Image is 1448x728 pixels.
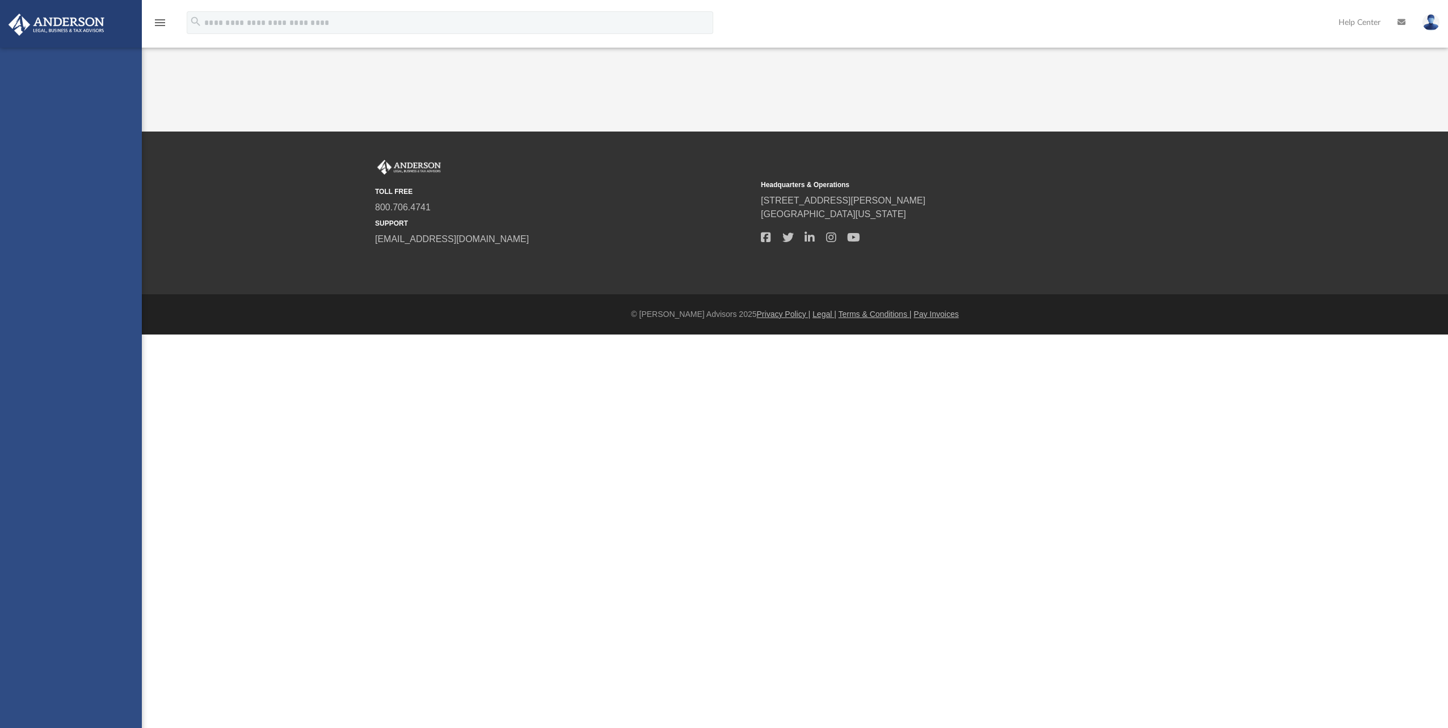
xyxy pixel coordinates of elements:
[375,218,753,228] small: SUPPORT
[375,160,443,175] img: Anderson Advisors Platinum Portal
[761,196,925,205] a: [STREET_ADDRESS][PERSON_NAME]
[142,308,1448,320] div: © [PERSON_NAME] Advisors 2025
[757,310,811,319] a: Privacy Policy |
[153,22,167,29] a: menu
[375,187,753,197] small: TOLL FREE
[375,202,431,212] a: 800.706.4741
[375,234,529,244] a: [EMAIL_ADDRESS][DOMAIN_NAME]
[5,14,108,36] img: Anderson Advisors Platinum Portal
[839,310,912,319] a: Terms & Conditions |
[153,16,167,29] i: menu
[914,310,958,319] a: Pay Invoices
[813,310,836,319] a: Legal |
[761,209,906,219] a: [GEOGRAPHIC_DATA][US_STATE]
[1422,14,1439,31] img: User Pic
[761,180,1139,190] small: Headquarters & Operations
[190,15,202,28] i: search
